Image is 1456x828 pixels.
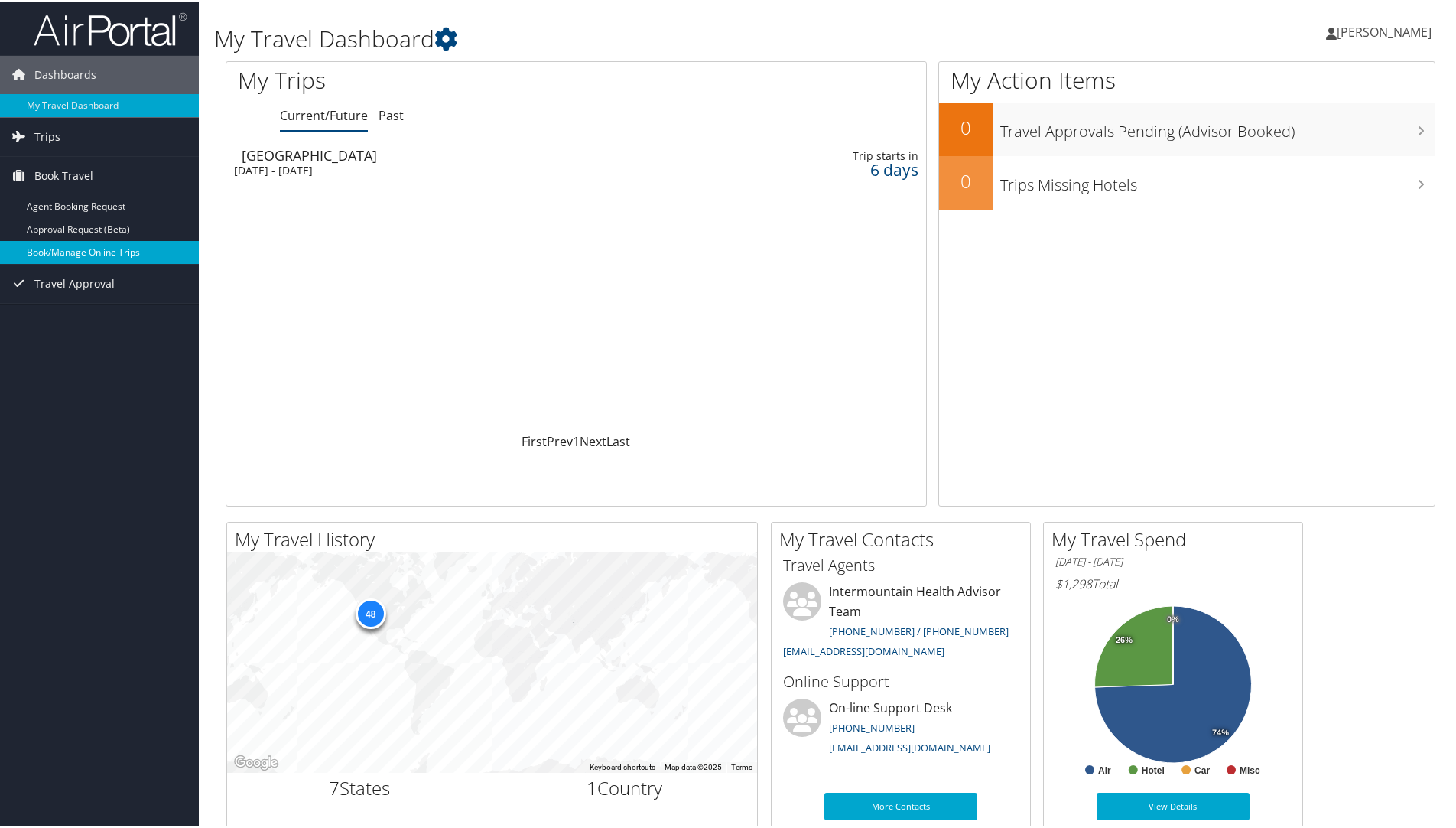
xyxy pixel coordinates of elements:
span: 1 [587,774,597,799]
h3: Online Support [783,670,1019,691]
span: Travel Approval [34,263,115,302]
img: Google [231,751,281,771]
text: Misc [1240,764,1260,774]
a: [EMAIL_ADDRESS][DOMAIN_NAME] [783,643,944,657]
h2: My Travel Contacts [779,525,1030,551]
h2: My Travel Spend [1051,525,1302,551]
a: Terms (opens in new tab) [731,761,752,770]
span: Book Travel [34,155,93,194]
div: [DATE] - [DATE] [234,162,669,176]
a: Current/Future [280,106,368,122]
span: 7 [329,774,340,799]
a: First [522,432,547,448]
h1: My Action Items [939,63,1435,95]
a: View Details [1097,791,1250,819]
a: [PHONE_NUMBER] / [PHONE_NUMBER] [829,623,1009,637]
div: [GEOGRAPHIC_DATA] [242,147,677,161]
span: Map data ©2025 [665,761,722,770]
span: $1,298 [1055,574,1092,591]
div: 48 [355,597,385,628]
tspan: 26% [1116,634,1133,644]
h1: My Travel Dashboard [214,21,1036,54]
h3: Travel Approvals Pending (Advisor Booked) [1000,112,1435,141]
span: Trips [34,116,60,155]
tspan: 74% [1212,727,1229,736]
h2: My Travel History [235,525,757,551]
a: 0Travel Approvals Pending (Advisor Booked) [939,101,1435,155]
a: [EMAIL_ADDRESS][DOMAIN_NAME] [829,739,990,753]
h3: Trips Missing Hotels [1000,165,1435,194]
text: Air [1098,764,1111,774]
a: More Contacts [824,791,977,819]
li: On-line Support Desk [775,697,1026,760]
span: Dashboards [34,54,96,93]
a: 1 [573,432,580,448]
a: Next [580,432,606,448]
h2: 0 [939,113,993,139]
text: Hotel [1142,764,1165,774]
h6: Total [1055,574,1291,591]
div: 6 days [763,161,918,175]
div: Trip starts in [763,148,918,161]
button: Keyboard shortcuts [590,761,655,771]
li: Intermountain Health Advisor Team [775,581,1026,663]
a: [PHONE_NUMBER] [829,719,915,733]
text: Car [1194,764,1210,774]
h6: [DATE] - [DATE] [1055,553,1291,568]
a: Prev [547,432,573,448]
h1: My Trips [238,63,623,95]
a: [PERSON_NAME] [1326,8,1447,54]
img: airportal-logo.png [34,10,187,46]
h2: 0 [939,167,993,193]
a: Past [379,106,404,122]
a: Last [606,432,630,448]
span: [PERSON_NAME] [1337,22,1432,39]
a: Open this area in Google Maps (opens a new window) [231,751,281,771]
a: 0Trips Missing Hotels [939,155,1435,208]
tspan: 0% [1167,614,1179,623]
h2: Country [504,774,746,800]
h3: Travel Agents [783,553,1019,575]
h2: States [239,774,481,800]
